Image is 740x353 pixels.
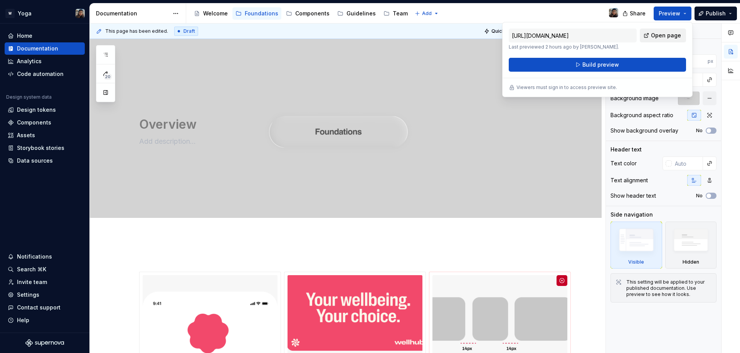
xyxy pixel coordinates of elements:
[610,111,673,119] div: Background aspect ratio
[17,291,39,299] div: Settings
[25,339,64,347] svg: Supernova Logo
[104,74,112,80] span: 20
[393,10,408,17] div: Team
[610,160,637,167] div: Text color
[610,176,648,184] div: Text alignment
[5,289,85,301] a: Settings
[5,55,85,67] a: Analytics
[610,192,656,200] div: Show header text
[610,211,653,219] div: Side navigation
[245,10,278,17] div: Foundations
[17,278,47,286] div: Invite team
[626,279,711,298] div: This setting will be applied to your published documentation. Use preview to see how it looks.
[491,28,525,34] span: Quick preview
[17,157,53,165] div: Data sources
[651,32,681,39] span: Open page
[346,10,376,17] div: Guidelines
[516,84,617,91] p: Viewers must sign in to access preview site.
[105,28,168,34] span: This page has been edited.
[2,5,88,22] button: WYogaLarissa Matos
[619,7,651,20] button: Share
[5,155,85,167] a: Data sources
[412,8,441,19] button: Add
[76,9,85,18] img: Larissa Matos
[582,61,619,69] span: Build preview
[695,7,737,20] button: Publish
[18,10,32,17] div: Yoga
[654,7,691,20] button: Preview
[5,42,85,55] a: Documentation
[96,10,169,17] div: Documentation
[17,45,58,52] div: Documentation
[5,263,85,276] button: Search ⌘K
[610,127,678,134] div: Show background overlay
[5,104,85,116] a: Design tokens
[17,106,56,114] div: Design tokens
[5,142,85,154] a: Storybook stories
[17,57,42,65] div: Analytics
[640,29,686,42] a: Open page
[630,10,646,17] span: Share
[17,119,51,126] div: Components
[334,7,379,20] a: Guidelines
[678,54,708,68] input: Auto
[17,144,64,152] div: Storybook stories
[422,10,432,17] span: Add
[5,276,85,288] a: Invite team
[5,68,85,80] a: Code automation
[203,10,228,17] div: Welcome
[509,58,686,72] button: Build preview
[659,10,680,17] span: Preview
[482,26,528,37] button: Quick preview
[17,316,29,324] div: Help
[295,10,330,17] div: Components
[232,7,281,20] a: Foundations
[6,94,52,100] div: Design system data
[672,156,703,170] input: Auto
[706,10,726,17] span: Publish
[191,6,411,21] div: Page tree
[5,9,15,18] div: W
[138,115,569,134] textarea: Overview
[191,7,231,20] a: Welcome
[609,8,618,17] img: Larissa Matos
[5,116,85,129] a: Components
[683,259,699,265] div: Hidden
[5,129,85,141] a: Assets
[17,253,52,261] div: Notifications
[17,304,61,311] div: Contact support
[665,222,717,269] div: Hidden
[283,7,333,20] a: Components
[509,44,637,50] p: Last previewed 2 hours ago by [PERSON_NAME].
[17,32,32,40] div: Home
[610,94,659,102] div: Background image
[17,70,64,78] div: Code automation
[17,131,35,139] div: Assets
[708,58,713,64] p: px
[17,266,46,273] div: Search ⌘K
[5,314,85,326] button: Help
[696,193,703,199] label: No
[5,30,85,42] a: Home
[380,7,411,20] a: Team
[696,128,703,134] label: No
[183,28,195,34] span: Draft
[5,301,85,314] button: Contact support
[610,222,662,269] div: Visible
[610,146,642,153] div: Header text
[628,259,644,265] div: Visible
[5,250,85,263] button: Notifications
